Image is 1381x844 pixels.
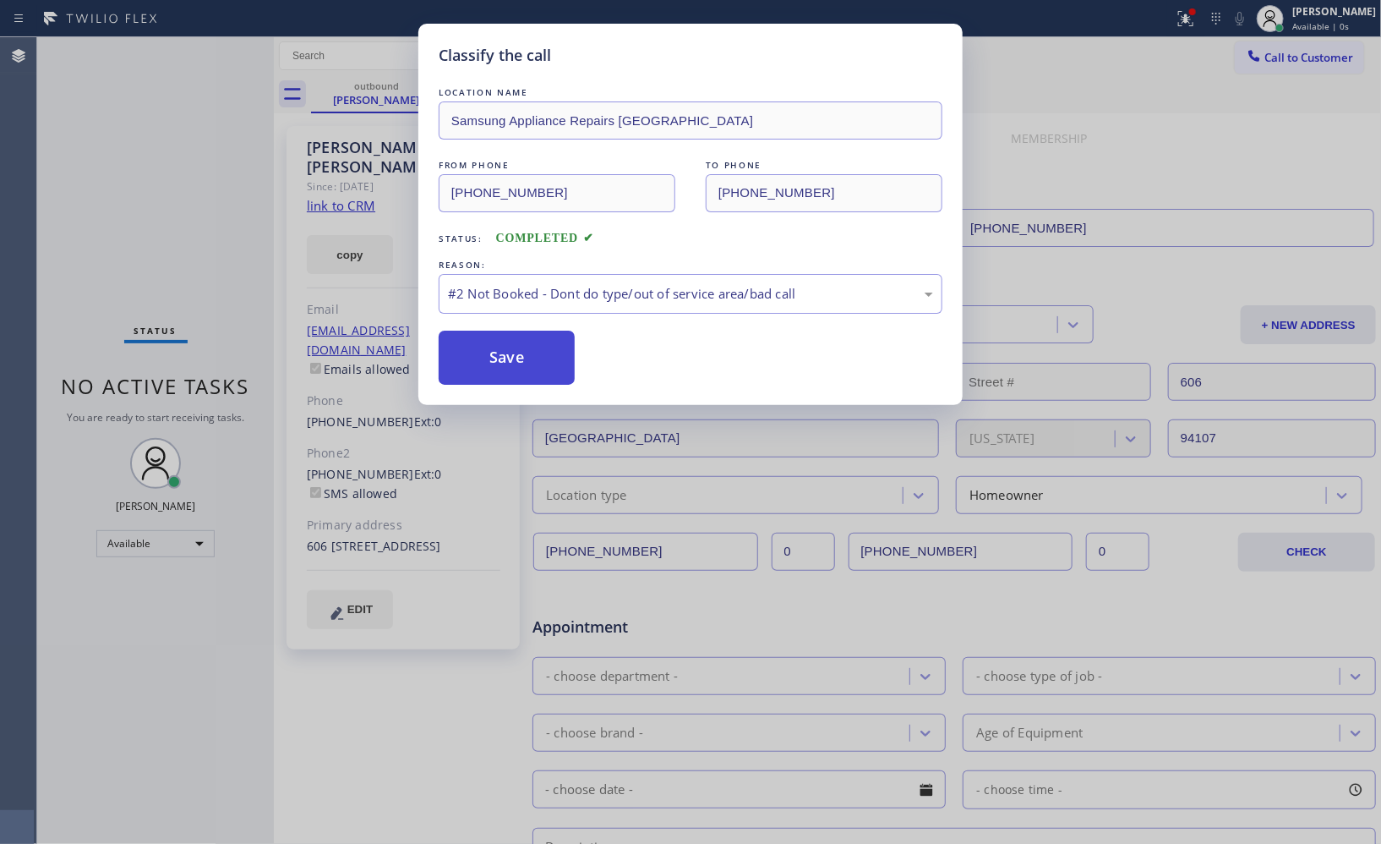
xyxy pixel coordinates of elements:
[439,174,675,212] input: From phone
[496,232,594,244] span: COMPLETED
[439,84,942,101] div: LOCATION NAME
[439,44,551,67] h5: Classify the call
[706,156,942,174] div: TO PHONE
[439,233,483,244] span: Status:
[439,156,675,174] div: FROM PHONE
[706,174,942,212] input: To phone
[448,284,933,304] div: #2 Not Booked - Dont do type/out of service area/bad call
[439,256,942,274] div: REASON:
[439,331,575,385] button: Save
